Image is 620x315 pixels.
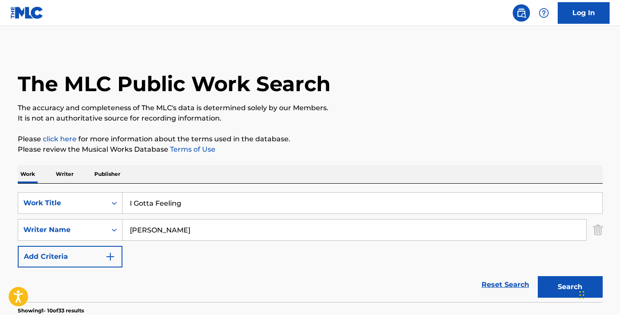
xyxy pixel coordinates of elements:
p: Please review the Musical Works Database [18,144,603,155]
a: Terms of Use [168,145,215,153]
img: search [516,8,527,18]
p: Writer [53,165,76,183]
p: Showing 1 - 10 of 33 results [18,307,84,315]
div: Work Title [23,198,101,208]
img: Delete Criterion [593,219,603,241]
div: Help [535,4,553,22]
form: Search Form [18,192,603,302]
p: Work [18,165,38,183]
a: Public Search [513,4,530,22]
p: Please for more information about the terms used in the database. [18,134,603,144]
h1: The MLC Public Work Search [18,71,331,97]
div: Drag [579,282,585,308]
img: MLC Logo [10,6,44,19]
p: The accuracy and completeness of The MLC's data is determined solely by our Members. [18,103,603,113]
img: help [539,8,549,18]
img: 9d2ae6d4665cec9f34b9.svg [105,251,116,262]
p: Publisher [92,165,123,183]
button: Add Criteria [18,246,122,267]
a: click here [43,135,77,143]
a: Reset Search [477,275,533,294]
button: Search [538,276,603,298]
iframe: Chat Widget [577,274,620,315]
a: Log In [558,2,610,24]
div: Writer Name [23,225,101,235]
p: It is not an authoritative source for recording information. [18,113,603,124]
